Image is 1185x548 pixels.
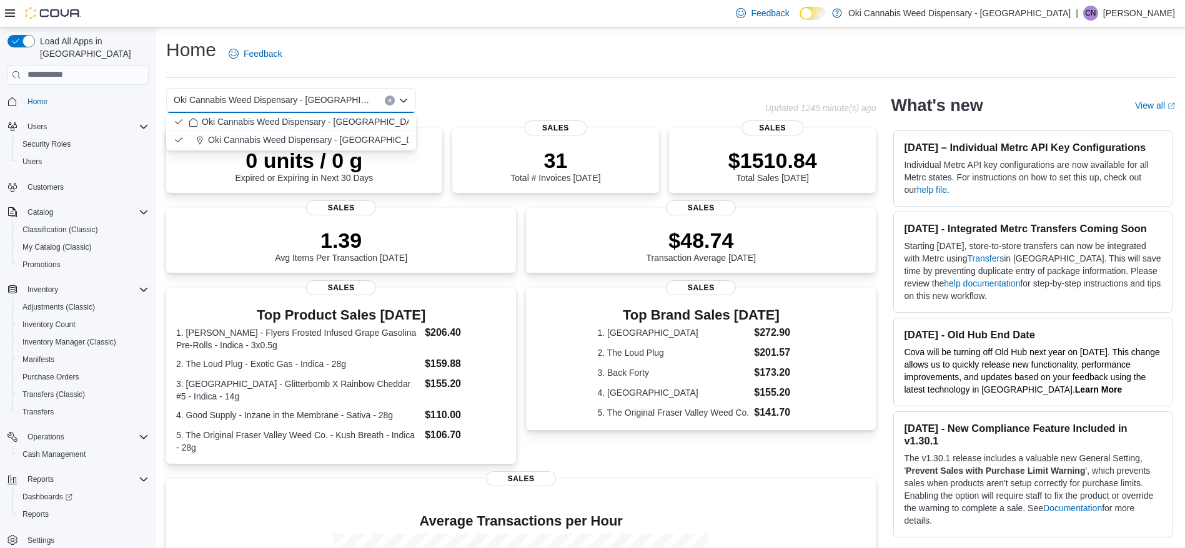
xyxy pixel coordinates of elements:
div: Chyenne Nicol [1083,6,1098,21]
div: Total Sales [DATE] [728,148,817,183]
button: Users [22,119,52,134]
p: $48.74 [647,228,756,253]
p: [PERSON_NAME] [1103,6,1175,21]
button: Inventory Count [12,316,154,333]
span: Sales [306,280,376,295]
span: Inventory Count [22,320,76,330]
button: Home [2,92,154,110]
h3: [DATE] - Old Hub End Date [904,328,1162,341]
span: Dashboards [17,489,149,504]
h4: Average Transactions per Hour [176,514,866,529]
dt: 1. [PERSON_NAME] - Flyers Frosted Infused Grape Gasolina Pre-Rolls - Indica - 3x0.5g [176,326,420,351]
span: Cova will be turning off Old Hub next year on [DATE]. This change allows us to quickly release ne... [904,347,1159,394]
dt: 3. [GEOGRAPHIC_DATA] - Glitterbomb X Rainbow Cheddar #5 - Indica - 14g [176,378,420,403]
p: Updated 1245 minute(s) ago [765,103,876,113]
dd: $206.40 [425,325,506,340]
h3: [DATE] - New Compliance Feature Included in v1.30.1 [904,422,1162,447]
dt: 4. Good Supply - Inzane in the Membrane - Sativa - 28g [176,409,420,421]
a: Purchase Orders [17,369,84,384]
a: Security Roles [17,137,76,152]
h3: Top Product Sales [DATE] [176,308,506,323]
a: Adjustments (Classic) [17,300,100,315]
span: Settings [27,536,54,546]
span: Dashboards [22,492,72,502]
span: Sales [525,120,587,135]
button: Users [12,153,154,170]
span: Transfers (Classic) [22,389,85,399]
span: Adjustments (Classic) [22,302,95,312]
a: Learn More [1075,384,1122,394]
p: The v1.30.1 release includes a valuable new General Setting, ' ', which prevents sales when produ... [904,452,1162,527]
span: CN [1085,6,1096,21]
span: Home [22,94,149,109]
span: Catalog [22,205,149,220]
button: Cash Management [12,446,154,463]
p: 0 units / 0 g [235,148,373,173]
span: Inventory [27,285,58,295]
span: Reports [22,472,149,487]
a: help documentation [944,278,1020,288]
span: Users [22,119,149,134]
p: $1510.84 [728,148,817,173]
a: Transfers [17,404,59,419]
div: Total # Invoices [DATE] [510,148,600,183]
span: My Catalog (Classic) [22,242,92,252]
span: Inventory Manager (Classic) [22,337,116,347]
p: Starting [DATE], store-to-store transfers can now be integrated with Metrc using in [GEOGRAPHIC_D... [904,240,1162,302]
span: Transfers [22,407,54,417]
input: Dark Mode [800,7,826,20]
span: Users [27,122,47,132]
h3: [DATE] - Integrated Metrc Transfers Coming Soon [904,222,1162,235]
div: Transaction Average [DATE] [647,228,756,263]
dt: 5. The Original Fraser Valley Weed Co. - Kush Breath - Indica - 28g [176,429,420,454]
button: Inventory Manager (Classic) [12,333,154,351]
button: Reports [22,472,59,487]
p: Individual Metrc API key configurations are now available for all Metrc states. For instructions ... [904,159,1162,196]
span: My Catalog (Classic) [17,240,149,255]
button: Purchase Orders [12,368,154,386]
span: Catalog [27,207,53,217]
strong: Prevent Sales with Purchase Limit Warning [906,466,1085,476]
span: Customers [22,179,149,195]
a: Feedback [731,1,794,26]
button: Oki Cannabis Weed Dispensary - [GEOGRAPHIC_DATA] [166,113,416,131]
span: Adjustments (Classic) [17,300,149,315]
h2: What's new [891,95,983,115]
span: Home [27,97,47,107]
span: Sales [666,200,736,215]
span: Security Roles [17,137,149,152]
span: Sales [666,280,736,295]
button: Users [2,118,154,135]
a: Inventory Manager (Classic) [17,335,121,350]
a: Customers [22,180,69,195]
span: Promotions [22,260,61,270]
a: Cash Management [17,447,91,462]
span: Classification (Classic) [17,222,149,237]
dd: $141.70 [754,405,805,420]
button: Promotions [12,256,154,273]
a: Dashboards [17,489,77,504]
div: Expired or Expiring in Next 30 Days [235,148,373,183]
button: Clear input [385,95,395,105]
dd: $155.20 [425,376,506,391]
button: Reports [12,506,154,523]
dd: $201.57 [754,345,805,360]
span: Inventory [22,282,149,297]
a: Transfers [968,253,1004,263]
a: help file [917,185,947,195]
button: Operations [2,428,154,446]
span: Reports [27,474,54,484]
span: Dark Mode [800,20,800,21]
span: Cash Management [22,449,86,459]
span: Feedback [244,47,282,60]
dd: $272.90 [754,325,805,340]
button: Transfers [12,403,154,421]
button: Close list of options [399,95,409,105]
button: Manifests [12,351,154,368]
a: Manifests [17,352,59,367]
span: Operations [22,429,149,444]
dt: 2. The Loud Plug [597,346,749,359]
p: 31 [510,148,600,173]
button: Catalog [2,203,154,221]
span: Feedback [751,7,789,19]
